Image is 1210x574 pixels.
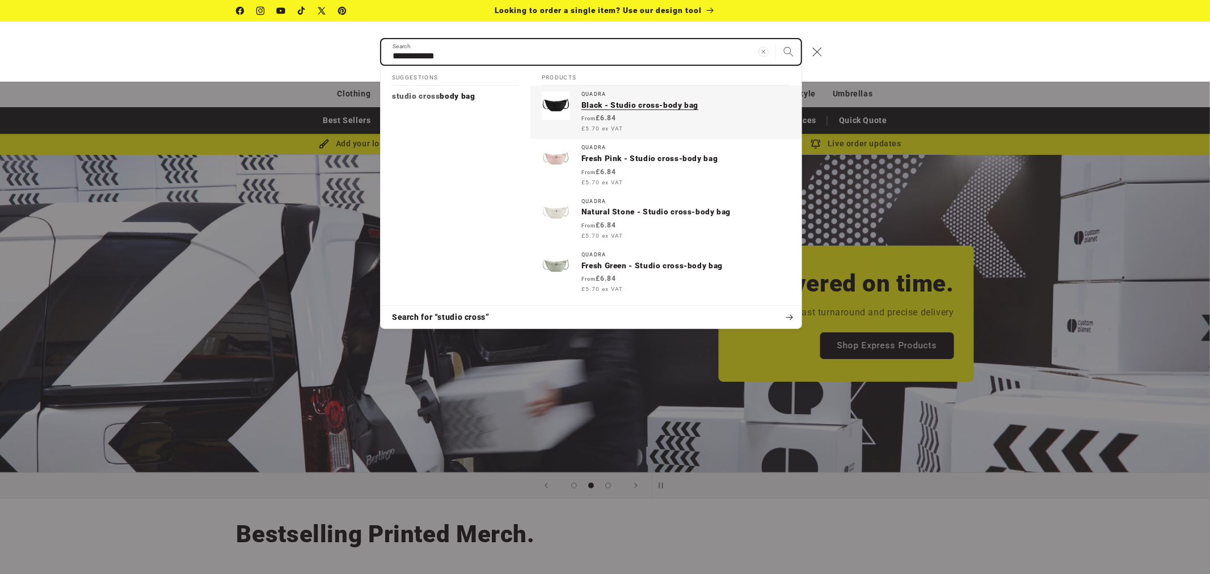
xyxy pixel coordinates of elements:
[581,276,596,282] span: From
[392,66,519,86] h2: Suggestions
[581,154,790,164] p: Fresh Pink - Studio cross-body bag
[581,285,623,293] span: £5.70 ex VAT
[495,6,702,15] span: Looking to order a single item? Use our design tool
[542,66,790,86] h2: Products
[581,261,790,271] p: Fresh Green - Studio cross-body bag
[581,170,596,175] span: From
[581,223,596,229] span: From
[542,199,570,227] img: Studio cross-body bag
[581,116,596,121] span: From
[392,312,490,323] span: Search for “studio cross”
[804,39,829,64] button: Close
[1021,451,1210,574] iframe: Chat Widget
[751,39,776,64] button: Clear search term
[530,86,802,139] a: QuadraBlack - Studio cross-body bag From£6.84 £5.70 ex VAT
[542,145,570,173] img: Studio cross-body bag
[581,91,790,98] div: Quadra
[581,145,790,151] div: Quadra
[581,207,790,217] p: Natural Stone - Studio cross-body bag
[392,91,475,102] p: studio cross body bag
[542,252,570,280] img: Studio cross-body bag
[530,246,802,299] a: QuadraFresh Green - Studio cross-body bag From£6.84 £5.70 ex VAT
[581,124,623,133] span: £5.70 ex VAT
[581,114,616,122] strong: £6.84
[581,252,790,258] div: Quadra
[581,178,623,187] span: £5.70 ex VAT
[776,39,801,64] button: Search
[581,168,616,176] strong: £6.84
[581,221,616,229] strong: £6.84
[542,91,570,120] img: Studio cross-body bag
[440,91,475,100] span: body bag
[381,86,530,107] a: studio cross body bag
[581,231,623,240] span: £5.70 ex VAT
[581,275,616,282] strong: £6.84
[581,100,790,111] p: Black - Studio cross-body bag
[392,91,440,100] mark: studio cross
[530,139,802,192] a: QuadraFresh Pink - Studio cross-body bag From£6.84 £5.70 ex VAT
[530,193,802,246] a: QuadraNatural Stone - Studio cross-body bag From£6.84 £5.70 ex VAT
[581,199,790,205] div: Quadra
